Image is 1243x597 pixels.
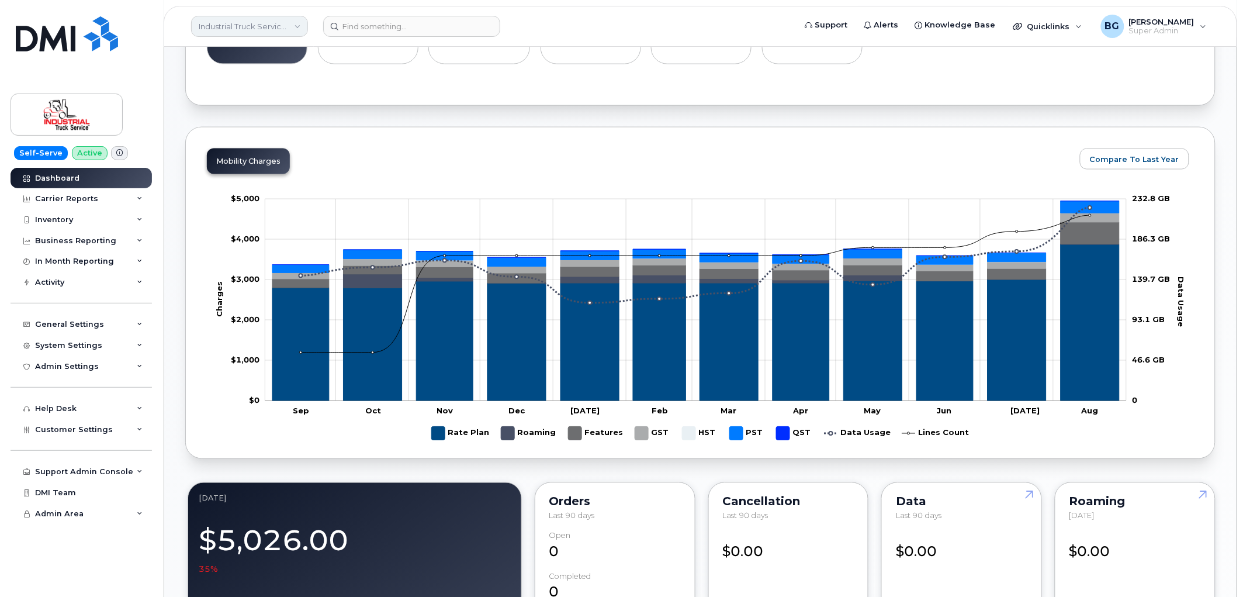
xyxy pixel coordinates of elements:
[896,511,941,520] span: Last 90 days
[1080,149,1189,170] button: Compare To Last Year
[730,422,765,445] g: PST
[907,13,1004,37] a: Knowledge Base
[272,201,1119,273] g: PST
[925,19,996,31] span: Knowledge Base
[723,532,854,562] div: $0.00
[272,244,1119,288] g: Roaming
[1177,277,1186,327] tspan: Data Usage
[792,406,808,415] tspan: Apr
[1081,406,1099,415] tspan: Aug
[1069,511,1095,520] span: [DATE]
[874,19,899,31] span: Alerts
[231,315,259,324] g: $0
[432,422,490,445] g: Rate Plan
[231,194,259,203] g: $0
[199,494,511,503] div: August 2025
[231,274,259,284] g: $0
[1005,15,1090,38] div: Quicklinks
[896,497,1027,506] div: Data
[231,274,259,284] tspan: $3,000
[1105,19,1120,33] span: BG
[896,532,1027,562] div: $0.00
[432,422,970,445] g: Legend
[825,422,891,445] g: Data Usage
[549,572,591,581] div: completed
[501,422,557,445] g: Roaming
[272,213,1119,279] g: GST
[1069,532,1201,562] div: $0.00
[231,315,259,324] tspan: $2,000
[249,395,259,405] tspan: $0
[1027,22,1070,31] span: Quicklinks
[272,244,1119,401] g: Rate Plan
[293,406,310,415] tspan: Sep
[231,234,259,243] g: $0
[549,497,681,506] div: Orders
[437,406,453,415] tspan: Nov
[199,517,511,576] div: $5,026.00
[1133,274,1171,284] tspan: 139.7 GB
[272,222,1119,288] g: Features
[272,201,1119,265] g: QST
[652,406,669,415] tspan: Feb
[191,16,308,37] a: Industrial Truck Service Ltd.
[509,406,526,415] tspan: Dec
[215,281,224,317] tspan: Charges
[231,355,259,364] g: $0
[199,564,218,575] span: 35%
[549,532,681,562] div: 0
[1133,355,1165,364] tspan: 46.6 GB
[683,422,718,445] g: HST
[815,19,848,31] span: Support
[231,194,259,203] tspan: $5,000
[1133,395,1138,405] tspan: 0
[1129,26,1194,36] span: Super Admin
[635,422,671,445] g: GST
[549,532,571,540] div: Open
[864,406,881,415] tspan: May
[777,422,813,445] g: QST
[1090,154,1179,165] span: Compare To Last Year
[571,406,600,415] tspan: [DATE]
[365,406,381,415] tspan: Oct
[1133,234,1171,243] tspan: 186.3 GB
[323,16,500,37] input: Find something...
[723,497,854,506] div: Cancellation
[1093,15,1215,38] div: Bill Geary
[1133,194,1171,203] tspan: 232.8 GB
[1133,315,1165,324] tspan: 93.1 GB
[721,406,737,415] tspan: Mar
[569,422,624,445] g: Features
[215,194,1186,445] g: Chart
[723,511,768,520] span: Last 90 days
[549,511,595,520] span: Last 90 days
[1129,17,1194,26] span: [PERSON_NAME]
[856,13,907,37] a: Alerts
[231,234,259,243] tspan: $4,000
[231,355,259,364] tspan: $1,000
[902,422,970,445] g: Lines Count
[1069,497,1201,506] div: Roaming
[1011,406,1040,415] tspan: [DATE]
[797,13,856,37] a: Support
[937,406,952,415] tspan: Jun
